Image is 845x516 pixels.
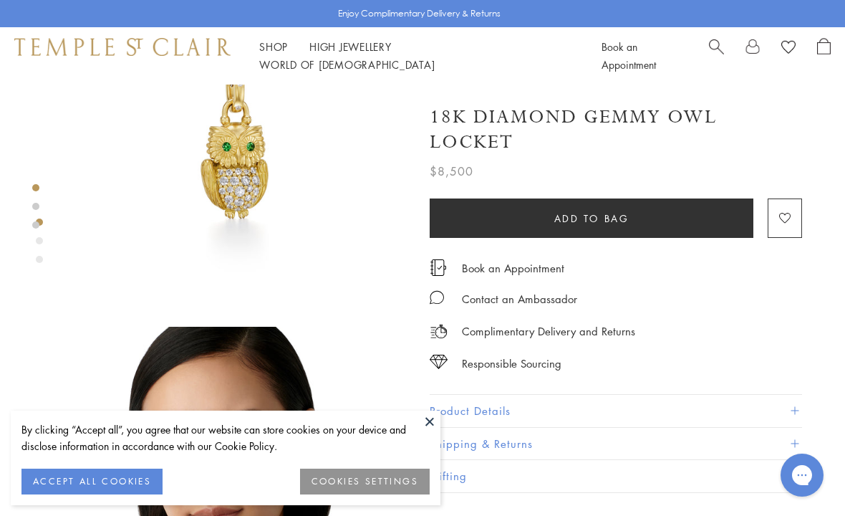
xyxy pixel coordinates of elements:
[430,460,802,492] button: Gifting
[709,38,724,74] a: Search
[430,199,753,238] button: Add to bag
[36,215,43,274] div: Product gallery navigation
[430,322,448,340] img: icon_delivery.svg
[300,469,430,494] button: COOKIES SETTINGS
[773,449,831,502] iframe: Gorgias live chat messenger
[259,38,569,74] nav: Main navigation
[462,260,564,276] a: Book an Appointment
[259,39,288,54] a: ShopShop
[430,259,447,276] img: icon_appointment.svg
[259,57,435,72] a: World of [DEMOGRAPHIC_DATA]World of [DEMOGRAPHIC_DATA]
[430,428,802,460] button: Shipping & Returns
[430,290,444,305] img: MessageIcon-01_2.svg
[462,290,577,308] div: Contact an Ambassador
[430,162,473,181] span: $8,500
[430,105,802,155] h1: 18K Diamond Gemmy Owl Locket
[309,39,392,54] a: High JewelleryHigh Jewellery
[781,38,796,59] a: View Wishlist
[554,211,629,226] span: Add to bag
[21,421,430,454] div: By clicking “Accept all”, you agree that our website can store cookies on your device and disclos...
[462,355,561,373] div: Responsible Sourcing
[21,469,163,494] button: ACCEPT ALL COOKIES
[817,38,831,74] a: Open Shopping Bag
[462,322,635,340] p: Complimentary Delivery and Returns
[430,355,448,369] img: icon_sourcing.svg
[430,395,802,427] button: Product Details
[338,6,501,21] p: Enjoy Complimentary Delivery & Returns
[14,38,231,55] img: Temple St. Clair
[602,39,656,72] a: Book an Appointment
